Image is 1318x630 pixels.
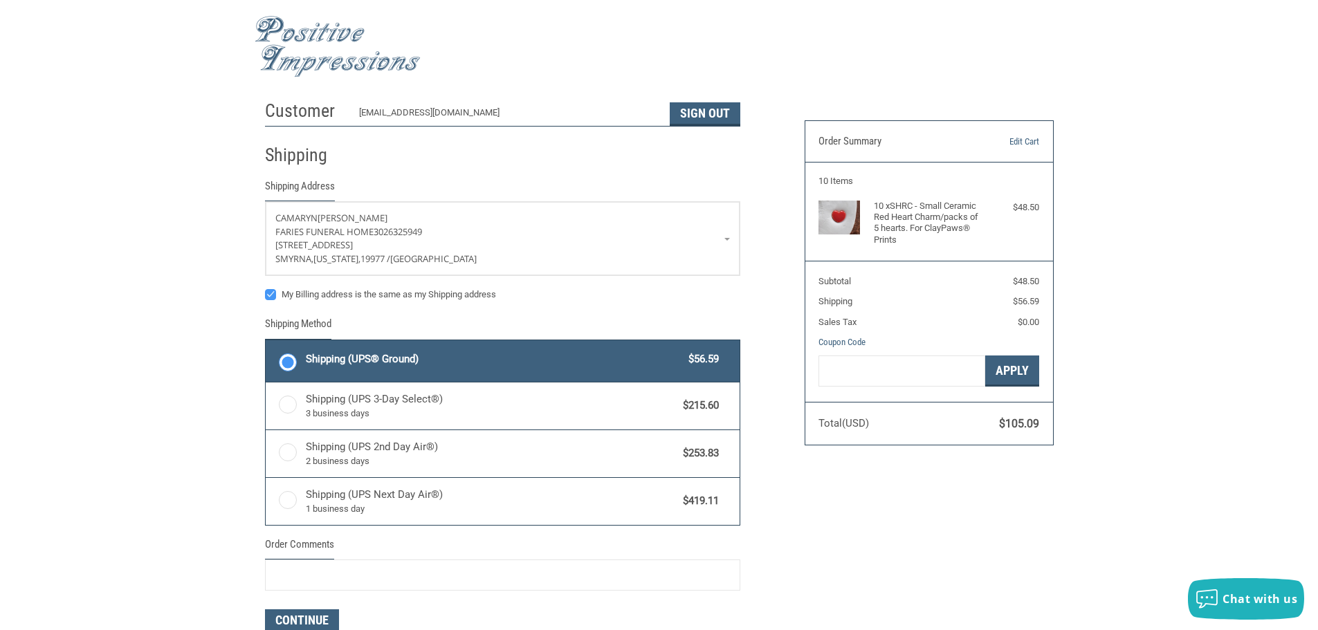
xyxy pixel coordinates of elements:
legend: Shipping Address [265,178,335,201]
legend: Order Comments [265,537,334,559]
span: $419.11 [677,493,720,509]
span: [US_STATE], [313,252,360,265]
img: Positive Impressions [255,16,421,77]
button: Sign Out [670,102,740,126]
a: Enter or select a different address [266,202,740,275]
span: $105.09 [999,417,1039,430]
span: Shipping (UPS® Ground) [306,351,682,367]
div: [EMAIL_ADDRESS][DOMAIN_NAME] [359,106,656,126]
span: Shipping (UPS Next Day Air®) [306,487,677,516]
span: [STREET_ADDRESS] [275,239,353,251]
span: $56.59 [682,351,720,367]
span: 3 business days [306,407,677,420]
span: $48.50 [1013,276,1039,286]
span: FARIES FUNERAL HOME [275,225,374,238]
label: My Billing address is the same as my Shipping address [265,289,740,300]
span: $56.59 [1013,296,1039,306]
a: Coupon Code [818,337,866,347]
h3: Order Summary [818,135,969,149]
span: 2 business days [306,454,677,468]
input: Gift Certificate or Coupon Code [818,355,985,387]
span: Shipping (UPS 2nd Day Air®) [306,439,677,468]
span: Shipping (UPS 3-Day Select®) [306,391,677,420]
span: $215.60 [677,398,720,414]
button: Apply [985,355,1039,387]
h2: Shipping [265,144,346,167]
span: [GEOGRAPHIC_DATA] [390,252,477,265]
h4: 10 x SHRC - Small Ceramic Red Heart Charm/packs of 5 hearts. For ClayPaws® Prints [874,201,981,245]
span: [PERSON_NAME] [318,212,387,224]
span: Chat with us [1223,591,1297,606]
span: 19977 / [360,252,390,265]
span: CAMARYN [275,212,318,224]
span: SMYRNA, [275,252,313,265]
h2: Customer [265,100,346,122]
span: 1 business day [306,502,677,516]
a: Edit Cart [969,135,1039,149]
legend: Shipping Method [265,316,331,339]
span: $0.00 [1018,317,1039,327]
span: Shipping [818,296,852,306]
span: Subtotal [818,276,851,286]
span: 3026325949 [374,225,422,238]
span: $253.83 [677,445,720,461]
div: $48.50 [984,201,1039,214]
button: Chat with us [1188,578,1304,620]
span: Total (USD) [818,417,869,429]
h3: 10 Items [818,176,1039,187]
span: Sales Tax [818,317,857,327]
